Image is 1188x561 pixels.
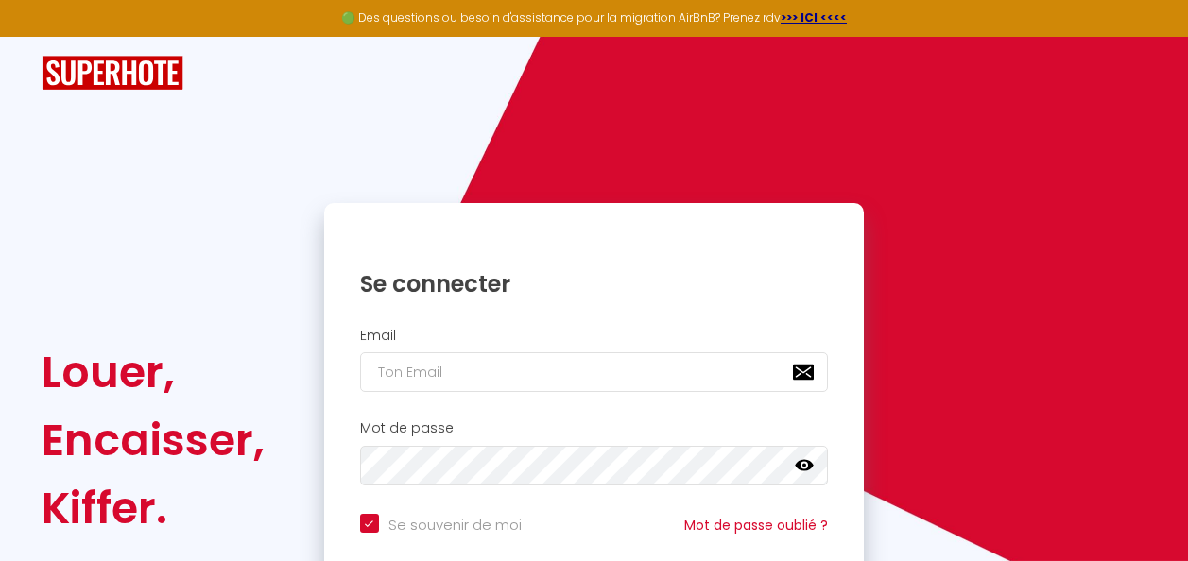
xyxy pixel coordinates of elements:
div: Kiffer. [42,474,265,542]
a: >>> ICI <<<< [781,9,847,25]
h2: Mot de passe [360,420,829,436]
div: Louer, [42,338,265,406]
img: SuperHote logo [42,56,183,91]
h2: Email [360,328,829,344]
div: Encaisser, [42,406,265,474]
h1: Se connecter [360,269,829,298]
a: Mot de passe oublié ? [684,516,828,535]
input: Ton Email [360,352,829,392]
